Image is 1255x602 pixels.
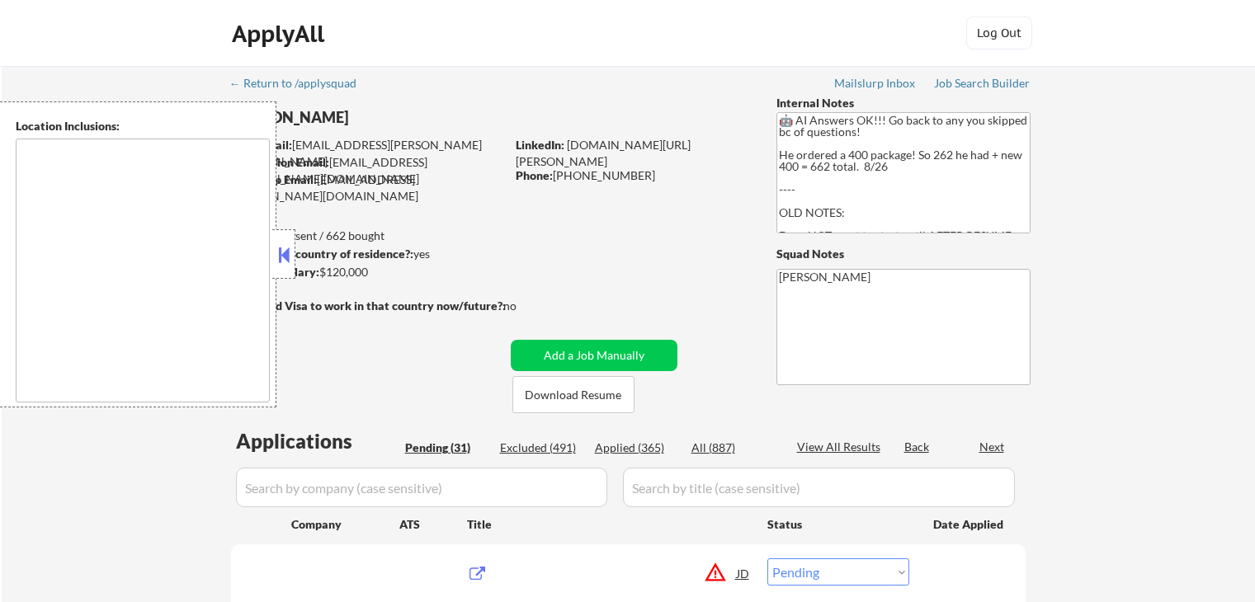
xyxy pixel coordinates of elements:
div: yes [230,246,500,262]
div: Date Applied [933,516,1006,533]
div: Title [467,516,752,533]
div: Pending (31) [405,440,488,456]
button: Add a Job Manually [511,340,677,371]
div: Squad Notes [776,246,1031,262]
div: no [503,298,550,314]
div: Applied (365) [595,440,677,456]
div: Company [291,516,399,533]
div: View All Results [797,439,885,455]
a: ← Return to /applysquad [229,77,372,93]
div: Job Search Builder [934,78,1031,89]
div: Internal Notes [776,95,1031,111]
div: Applications [236,431,399,451]
a: Mailslurp Inbox [834,77,917,93]
strong: Will need Visa to work in that country now/future?: [231,299,506,313]
a: [DOMAIN_NAME][URL][PERSON_NAME] [516,138,691,168]
div: ← Return to /applysquad [229,78,372,89]
div: [PERSON_NAME] [231,107,570,128]
button: Download Resume [512,376,635,413]
input: Search by title (case sensitive) [623,468,1015,507]
div: Status [767,509,909,539]
div: Excluded (491) [500,440,583,456]
strong: LinkedIn: [516,138,564,152]
div: 365 sent / 662 bought [230,228,505,244]
input: Search by company (case sensitive) [236,468,607,507]
div: ATS [399,516,467,533]
div: [EMAIL_ADDRESS][PERSON_NAME][DOMAIN_NAME] [232,137,505,169]
div: All (887) [691,440,774,456]
div: Next [979,439,1006,455]
div: [PHONE_NUMBER] [516,167,749,184]
button: warning_amber [704,561,727,584]
strong: Phone: [516,168,553,182]
div: JD [735,558,752,588]
button: Log Out [966,16,1032,49]
div: [EMAIL_ADDRESS][PERSON_NAME][DOMAIN_NAME] [231,172,505,204]
strong: Can work in country of residence?: [230,247,413,261]
div: Mailslurp Inbox [834,78,917,89]
div: Back [904,439,931,455]
div: $120,000 [230,264,505,280]
div: ApplyAll [232,20,329,48]
div: Location Inclusions: [16,118,270,134]
div: [EMAIL_ADDRESS][PERSON_NAME][DOMAIN_NAME] [232,154,505,186]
